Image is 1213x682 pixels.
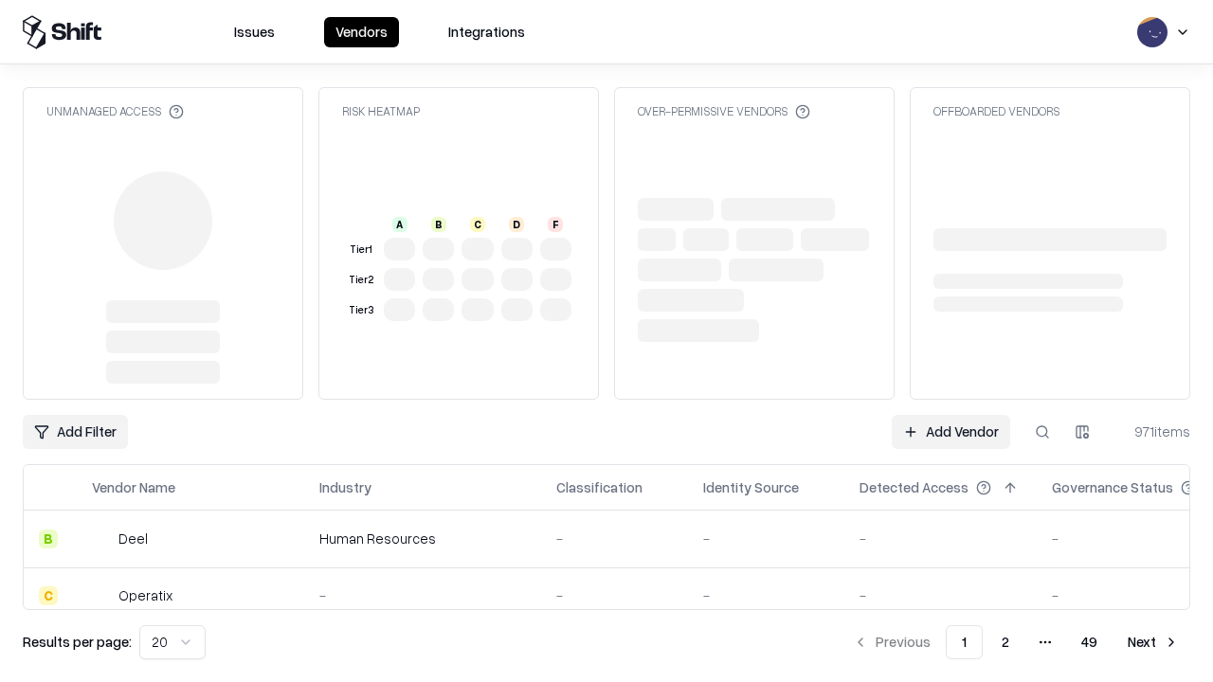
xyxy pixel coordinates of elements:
div: A [392,217,407,232]
button: Issues [223,17,286,47]
div: B [39,529,58,548]
img: Operatix [92,586,111,605]
div: - [703,585,829,605]
img: Deel [92,529,111,548]
div: - [703,529,829,548]
div: Identity Source [703,477,799,497]
div: - [319,585,526,605]
div: 971 items [1114,422,1190,441]
div: Deel [118,529,148,548]
div: - [556,585,673,605]
button: 1 [946,625,983,659]
div: Risk Heatmap [342,103,420,119]
div: C [470,217,485,232]
div: Tier 1 [346,242,376,258]
div: Over-Permissive Vendors [638,103,810,119]
button: Add Filter [23,415,128,449]
button: Vendors [324,17,399,47]
button: 49 [1066,625,1113,659]
p: Results per page: [23,632,132,652]
button: Next [1116,625,1190,659]
button: 2 [987,625,1024,659]
div: B [431,217,446,232]
button: Integrations [437,17,536,47]
a: Add Vendor [892,415,1010,449]
div: Classification [556,477,643,497]
div: Detected Access [860,477,969,497]
div: Industry [319,477,371,497]
div: Governance Status [1052,477,1173,497]
div: D [509,217,524,232]
div: F [548,217,563,232]
div: Human Resources [319,529,526,548]
div: Tier 2 [346,272,376,288]
div: Vendor Name [92,477,175,497]
div: Tier 3 [346,302,376,318]
div: Unmanaged Access [46,103,184,119]
div: C [39,586,58,605]
div: - [860,529,1022,548]
div: Operatix [118,585,172,605]
nav: pagination [842,625,1190,659]
div: Offboarded Vendors [933,103,1059,119]
div: - [860,585,1022,605]
div: - [556,529,673,548]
